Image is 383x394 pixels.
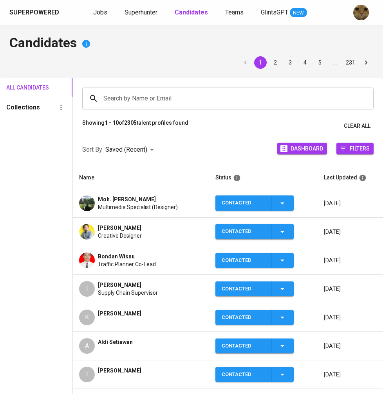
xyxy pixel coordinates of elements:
p: [DATE] [324,256,377,264]
p: [DATE] [324,342,377,350]
div: Contacted [222,195,265,211]
span: Bondan Wisnu [98,253,135,260]
span: Creative Designer [98,232,142,240]
h6: Collections [6,102,40,113]
span: NEW [290,9,307,17]
button: Clear All [341,119,374,133]
p: [DATE] [324,313,377,321]
button: Contacted [215,310,294,325]
span: All Candidates [6,83,32,93]
span: Clear All [344,121,370,131]
div: Contacted [222,281,265,297]
th: Status [209,167,318,189]
button: Go to page 2 [269,56,282,69]
div: Superpowered [9,8,59,17]
b: 2305 [124,120,137,126]
div: Contacted [222,224,265,239]
span: [PERSON_NAME] [98,281,141,289]
button: Contacted [215,253,294,268]
img: ec6c0910-f960-4a00-a8f8-c5744e41279e.jpg [353,5,369,20]
span: Moh. [PERSON_NAME] [98,195,156,203]
div: Contacted [222,310,265,325]
p: [DATE] [324,199,377,207]
div: A [79,338,95,354]
div: … [329,59,341,66]
span: GlintsGPT [261,9,288,16]
button: Go to page 3 [284,56,296,69]
button: Dashboard [277,143,327,154]
div: Contacted [222,253,265,268]
div: Saved (Recent) [105,143,157,157]
img: f1368ff2c5854b476c6ddcbc52ed21e1.jpg [79,253,95,268]
a: GlintsGPT NEW [261,8,307,18]
span: Traffic Planner Co-Lead [98,260,156,268]
button: Go to page 4 [299,56,311,69]
img: 12c0b61cf202c72aed284b730dfcd3e1.png [79,224,95,240]
button: Contacted [215,367,294,382]
p: Sort By [82,145,102,154]
span: Jobs [93,9,107,16]
a: Candidates [175,8,210,18]
p: [DATE] [324,228,377,236]
span: Filters [350,143,370,154]
a: Superhunter [125,8,159,18]
button: Go to page 231 [343,56,358,69]
span: Teams [225,9,244,16]
span: [PERSON_NAME] [98,224,141,232]
div: Contacted [222,338,265,354]
span: Supply Chain Supervisor [98,289,158,297]
p: [DATE] [324,371,377,378]
b: 1 - 10 [105,120,119,126]
button: Contacted [215,224,294,239]
span: Multimedia Specialist (Designer) [98,203,178,211]
p: Showing of talent profiles found [82,119,188,133]
a: Superpoweredapp logo [9,7,71,18]
span: Dashboard [291,143,323,154]
h4: Candidates [9,34,374,53]
div: K [79,310,95,325]
span: Superhunter [125,9,157,16]
button: page 1 [254,56,267,69]
a: Jobs [93,8,109,18]
img: app logo [61,7,71,18]
img: c003ec4d7cd9a7b539e0588a8cf99a35.jpg [79,195,95,211]
th: Name [73,167,209,189]
div: Contacted [222,367,265,382]
p: Saved (Recent) [105,145,147,154]
th: Last Updated [318,167,383,189]
button: Contacted [215,195,294,211]
div: T [79,367,95,382]
button: Contacted [215,281,294,297]
nav: pagination navigation [238,56,374,69]
button: Contacted [215,338,294,354]
p: [DATE] [324,285,377,293]
button: Go to next page [360,56,372,69]
button: Go to page 5 [314,56,326,69]
span: Aldi Setiawan [98,338,133,346]
span: [PERSON_NAME] [98,367,141,374]
span: [PERSON_NAME] [98,310,141,317]
a: Teams [225,8,245,18]
div: I [79,281,95,297]
button: Filters [336,143,374,154]
b: Candidates [175,9,208,16]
